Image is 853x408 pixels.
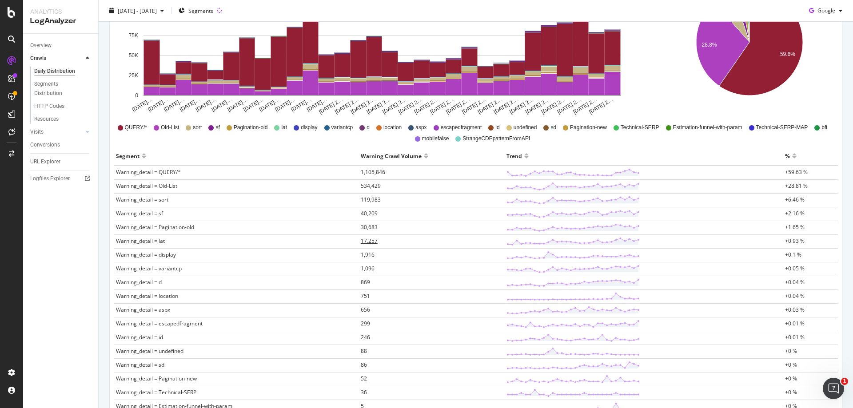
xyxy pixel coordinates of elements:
[514,124,537,131] span: undefined
[30,157,60,166] div: URL Explorer
[116,333,163,341] span: Warning_detail = id
[785,306,805,313] span: +0.03 %
[361,182,381,190] span: 534,429
[702,42,717,48] text: 28.8%
[116,149,140,163] div: Segment
[785,388,797,396] span: +0 %
[823,378,844,399] iframe: Intercom live chat
[116,375,197,382] span: Warning_detail = Pagination-new
[34,102,92,111] a: HTTP Codes
[462,135,530,143] span: StrangeCDPpatternFromAPI
[30,7,91,16] div: Analytics
[361,333,370,341] span: 246
[361,237,378,245] span: 17,257
[780,51,795,57] text: 59.6%
[30,41,52,50] div: Overview
[175,4,217,18] button: Segments
[116,210,163,217] span: Warning_detail = sf
[215,124,219,131] span: sf
[34,115,92,124] a: Resources
[116,265,182,272] span: Warning_detail = variantcp
[34,67,75,76] div: Daily Distribution
[116,292,178,300] span: Warning_detail = location
[34,102,64,111] div: HTTP Codes
[785,292,805,300] span: +0.04 %
[361,388,367,396] span: 36
[785,320,805,327] span: +0.01 %
[361,320,370,327] span: 299
[116,306,170,313] span: Warning_detail = aspx
[116,182,177,190] span: Warning_detail = Old-List
[30,174,70,183] div: Logfiles Explorer
[785,149,790,163] div: %
[361,251,375,258] span: 1,916
[785,182,808,190] span: +28.81 %
[785,375,797,382] span: +0 %
[361,347,367,355] span: 88
[785,223,805,231] span: +1.65 %
[116,251,176,258] span: Warning_detail = display
[785,361,797,368] span: +0 %
[116,347,183,355] span: Warning_detail = undefined
[361,210,378,217] span: 40,209
[415,124,426,131] span: aspx
[367,124,370,131] span: d
[785,333,805,341] span: +0.01 %
[30,157,92,166] a: URL Explorer
[161,124,179,131] span: Old-List
[821,124,827,131] span: bff
[785,265,805,272] span: +0.05 %
[331,124,353,131] span: variantcp
[106,4,167,18] button: [DATE] - [DATE]
[30,41,92,50] a: Overview
[817,7,835,14] span: Google
[30,140,92,150] a: Conversions
[116,278,162,286] span: Warning_detail = d
[841,378,848,385] span: 1
[785,210,805,217] span: +2.16 %
[30,16,91,26] div: LogAnalyzer
[785,347,797,355] span: +0 %
[785,237,805,245] span: +0.93 %
[422,135,449,143] span: mobilefalse
[506,149,522,163] div: Trend
[301,124,317,131] span: display
[125,124,147,131] span: QUERY/*
[30,127,83,137] a: Visits
[116,388,196,396] span: Warning_detail = Technical-SERP
[234,124,268,131] span: Pagination-old
[116,196,168,203] span: Warning_detail = sort
[361,278,370,286] span: 869
[30,54,46,63] div: Crawls
[383,124,402,131] span: location
[116,168,181,176] span: Warning_detail = QUERY/*
[116,237,165,245] span: Warning_detail = lat
[281,124,287,131] span: lat
[441,124,482,131] span: escapedfragment
[188,7,213,14] span: Segments
[34,79,92,98] a: Segments Distribution
[193,124,202,131] span: sort
[361,196,381,203] span: 119,983
[30,127,44,137] div: Visits
[361,292,370,300] span: 751
[495,124,499,131] span: id
[361,306,370,313] span: 656
[30,174,92,183] a: Logfiles Explorer
[135,92,138,99] text: 0
[118,7,157,14] span: [DATE] - [DATE]
[34,79,84,98] div: Segments Distribution
[34,67,92,76] a: Daily Distribution
[34,115,59,124] div: Resources
[756,124,808,131] span: Technical-SERP-MAP
[785,251,801,258] span: +0.1 %
[129,33,138,39] text: 75K
[621,124,659,131] span: Technical-SERP
[129,72,138,79] text: 25K
[129,52,138,59] text: 50K
[116,361,164,368] span: Warning_detail = sd
[361,168,385,176] span: 1,105,846
[361,149,422,163] div: Warning Crawl Volume
[30,140,60,150] div: Conversions
[673,124,742,131] span: Estimation-funnel-with-param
